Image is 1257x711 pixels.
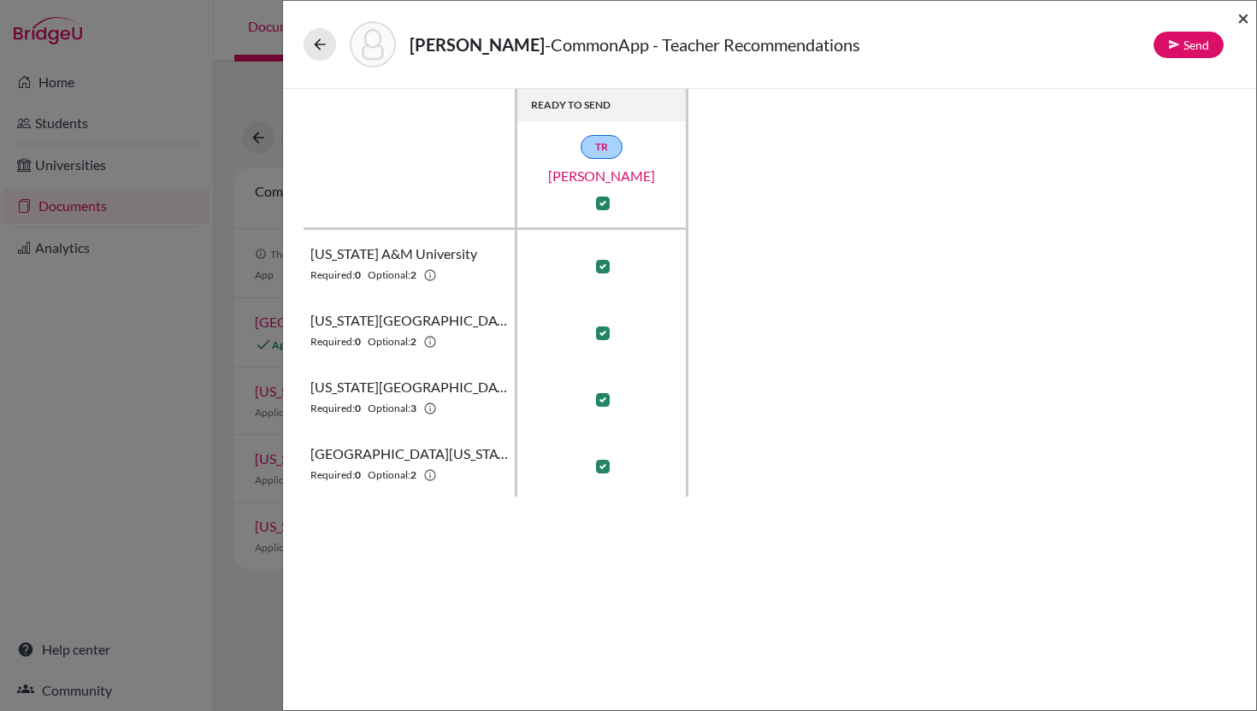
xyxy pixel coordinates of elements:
span: Optional: [368,467,410,483]
b: 2 [410,267,416,283]
span: [GEOGRAPHIC_DATA][US_STATE] [310,444,508,464]
b: 0 [355,467,361,483]
b: 3 [410,401,416,416]
span: [US_STATE][GEOGRAPHIC_DATA] [310,310,508,331]
strong: [PERSON_NAME] [410,34,545,55]
span: Optional: [368,334,410,350]
span: Required: [310,267,355,283]
b: 0 [355,334,361,350]
button: Close [1237,8,1249,28]
b: 2 [410,334,416,350]
span: Required: [310,467,355,483]
span: Required: [310,334,355,350]
b: 0 [355,267,361,283]
span: [US_STATE][GEOGRAPHIC_DATA] [310,377,508,397]
a: [PERSON_NAME] [516,166,688,186]
span: [US_STATE] A&M University [310,244,477,264]
th: READY TO SEND [517,89,688,121]
b: 2 [410,467,416,483]
span: - CommonApp - Teacher Recommendations [545,34,860,55]
span: Optional: [368,267,410,283]
a: TR [581,135,623,159]
button: Send [1154,32,1224,58]
span: × [1237,5,1249,30]
span: Optional: [368,401,410,416]
b: 0 [355,401,361,416]
span: Required: [310,401,355,416]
